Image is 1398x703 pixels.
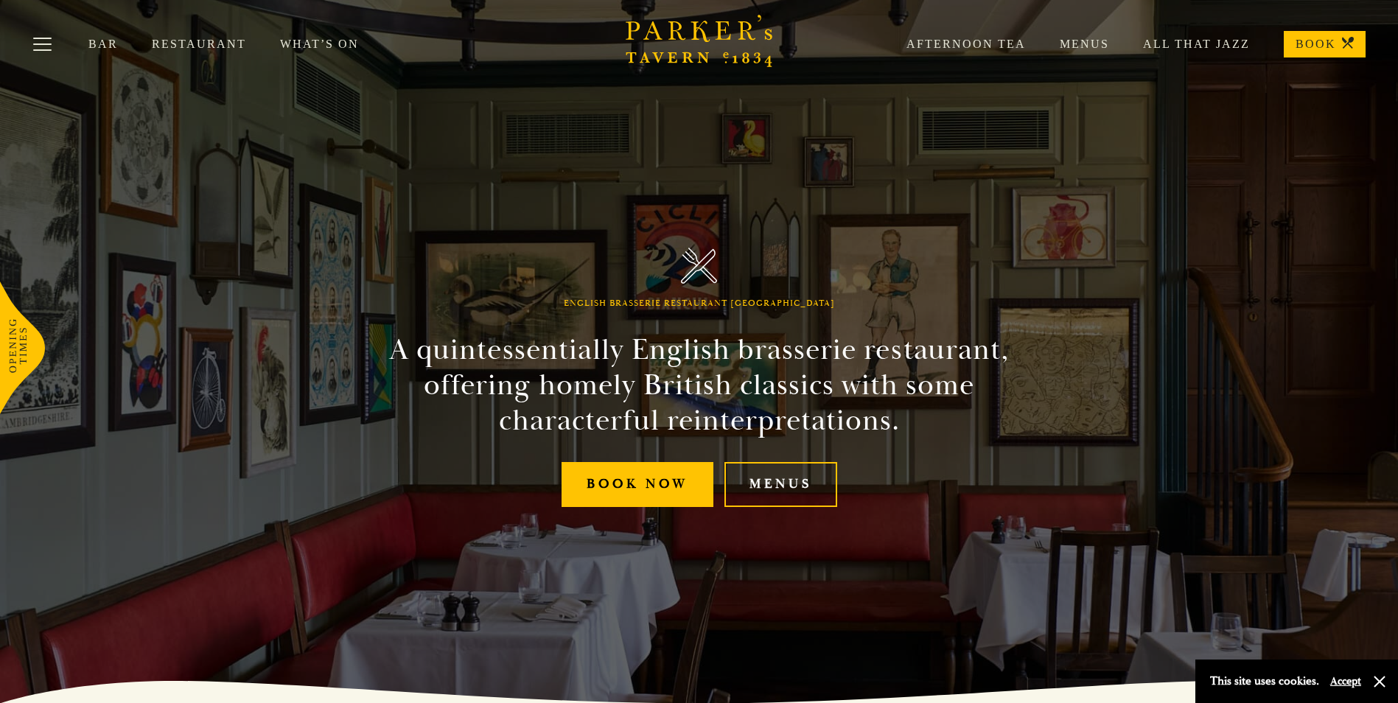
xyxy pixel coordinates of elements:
h1: English Brasserie Restaurant [GEOGRAPHIC_DATA] [564,298,835,309]
button: Accept [1330,674,1361,688]
button: Close and accept [1372,674,1387,689]
p: This site uses cookies. [1210,671,1319,692]
h2: A quintessentially English brasserie restaurant, offering homely British classics with some chara... [363,332,1035,438]
a: Menus [724,462,837,507]
a: Book Now [562,462,713,507]
img: Parker's Tavern Brasserie Cambridge [681,248,717,284]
